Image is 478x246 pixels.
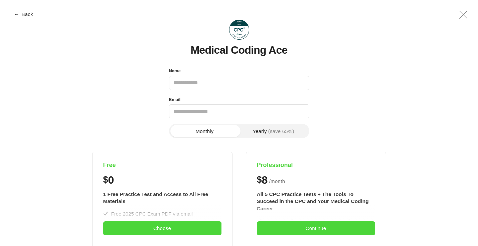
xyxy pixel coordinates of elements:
[269,177,285,185] span: / month
[169,76,309,90] input: Name
[268,129,294,134] span: (save 65%)
[103,221,221,235] button: Choose
[103,161,221,169] h4: Free
[103,191,221,205] div: 1 Free Practice Test and Access to All Free Materials
[11,12,37,17] button: ← Back
[229,20,249,40] img: Medical Coding Ace
[190,44,287,56] h1: Medical Coding Ace
[14,12,19,17] span: ←
[103,175,108,185] span: $
[257,175,262,185] span: $
[262,175,268,185] span: 8
[239,125,308,137] button: Yearly(save 65%)
[257,221,375,235] button: Continue
[108,175,114,185] span: 0
[257,161,375,169] h4: Professional
[169,67,181,75] label: Name
[169,95,181,104] label: Email
[257,191,375,212] div: All 5 CPC Practice Tests + The Tools To Succeed in the CPC and Your Medical Coding Career
[170,125,239,137] button: Monthly
[169,104,309,118] input: Email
